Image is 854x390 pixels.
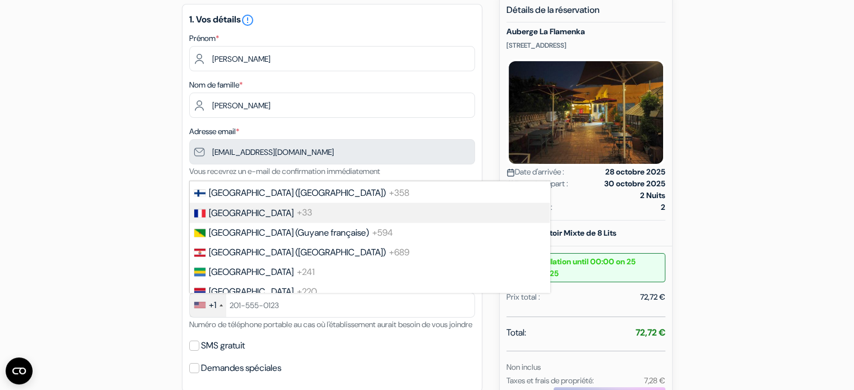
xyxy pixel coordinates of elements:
[389,246,409,258] span: +689
[297,286,317,297] span: +220
[209,227,369,238] span: [GEOGRAPHIC_DATA] (Guyane française)
[661,201,665,213] strong: 2
[189,33,219,44] label: Prénom
[506,253,665,282] small: Free cancellation until 00:00 on 25 octobre 2025
[209,246,386,258] span: [GEOGRAPHIC_DATA] ([GEOGRAPHIC_DATA])
[604,178,665,190] strong: 30 octobre 2025
[506,291,540,303] div: Prix total :
[189,126,239,137] label: Adresse email
[189,13,475,27] h5: 1. Vos détails
[201,360,281,376] label: Demandes spéciales
[297,207,312,219] span: +33
[209,187,386,199] span: [GEOGRAPHIC_DATA] ([GEOGRAPHIC_DATA])
[506,41,665,50] p: [STREET_ADDRESS]
[189,93,475,118] input: Entrer le nom de famille
[209,207,294,219] span: [GEOGRAPHIC_DATA]
[506,178,568,190] span: Date de départ :
[209,286,294,297] span: [GEOGRAPHIC_DATA]
[389,187,409,199] span: +358
[189,46,475,71] input: Entrez votre prénom
[209,266,294,278] span: [GEOGRAPHIC_DATA]
[189,79,243,91] label: Nom de famille
[506,4,665,22] h5: Détails de la réservation
[189,139,475,164] input: Entrer adresse e-mail
[506,27,665,36] h5: Auberge La Flamenka
[189,319,472,329] small: Numéro de téléphone portable au cas où l'établissement aurait besoin de vous joindre
[241,13,254,27] i: error_outline
[506,326,526,339] span: Total:
[209,299,216,312] div: +1
[190,293,226,317] div: United States: +1
[640,291,665,303] div: 72,72 €
[201,338,245,354] label: SMS gratuit
[241,13,254,25] a: error_outline
[189,181,550,293] ul: List of countries
[506,166,564,178] span: Date d'arrivée :
[506,362,541,372] small: Non inclus
[640,190,665,201] strong: 2 Nuits
[189,166,380,176] small: Vous recevrez un e-mail de confirmation immédiatement
[506,375,594,386] small: Taxes et frais de propriété:
[189,292,475,318] input: 201-555-0123
[372,227,393,238] span: +594
[506,228,616,238] b: Lit dans Dortoir Mixte de 8 Lits
[605,166,665,178] strong: 28 octobre 2025
[636,327,665,338] strong: 72,72 €
[643,375,665,386] small: 7,28 €
[506,168,515,177] img: calendar.svg
[297,266,314,278] span: +241
[6,357,33,384] button: Ouvrir le widget CMP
